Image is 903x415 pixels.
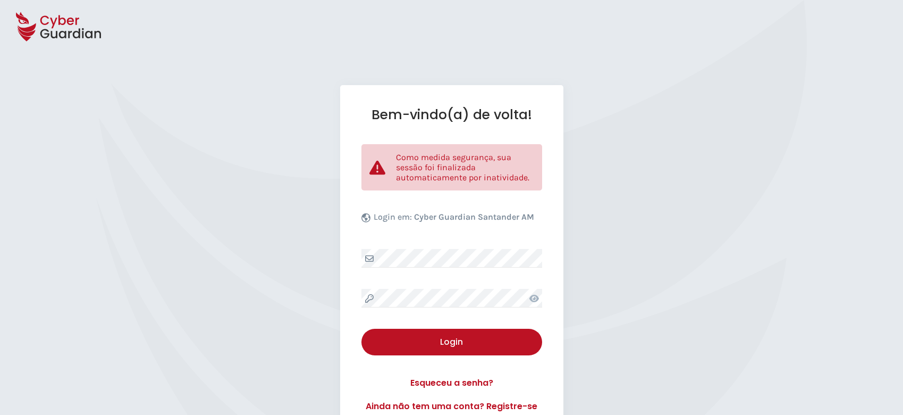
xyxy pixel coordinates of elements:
[414,212,534,222] b: Cyber Guardian Santander AM
[369,336,534,348] div: Login
[361,377,542,389] a: Esqueceu a senha?
[361,400,542,413] a: Ainda não tem uma conta? Registre-se
[361,106,542,123] h1: Bem-vindo(a) de volta!
[361,329,542,355] button: Login
[396,152,534,182] p: Como medida segurança, sua sessão foi finalizada automaticamente por inatividade.
[374,212,534,228] p: Login em:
